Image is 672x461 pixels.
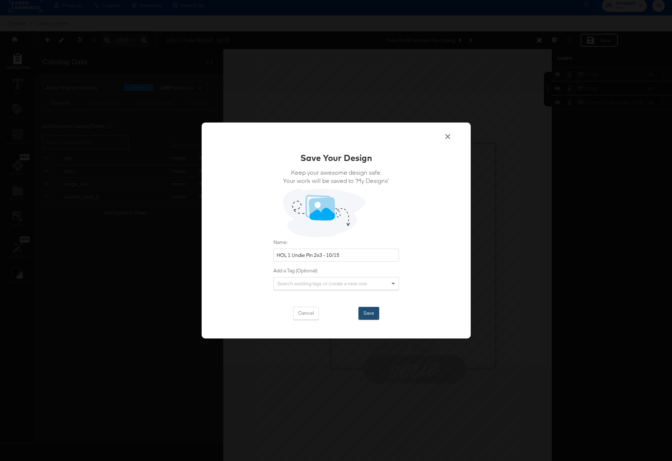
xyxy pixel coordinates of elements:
button: Cancel [293,307,319,320]
div: Save Your Design [300,152,372,164]
span: Keep your awesome design safe. [283,168,389,176]
span: Your work will be saved to ‘My Designs’ [283,176,389,185]
button: Save [358,307,379,320]
label: Name: [273,239,399,246]
label: Add a Tag (Optional): [273,267,399,274]
div: Search existing tags or create a new one [274,277,399,290]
